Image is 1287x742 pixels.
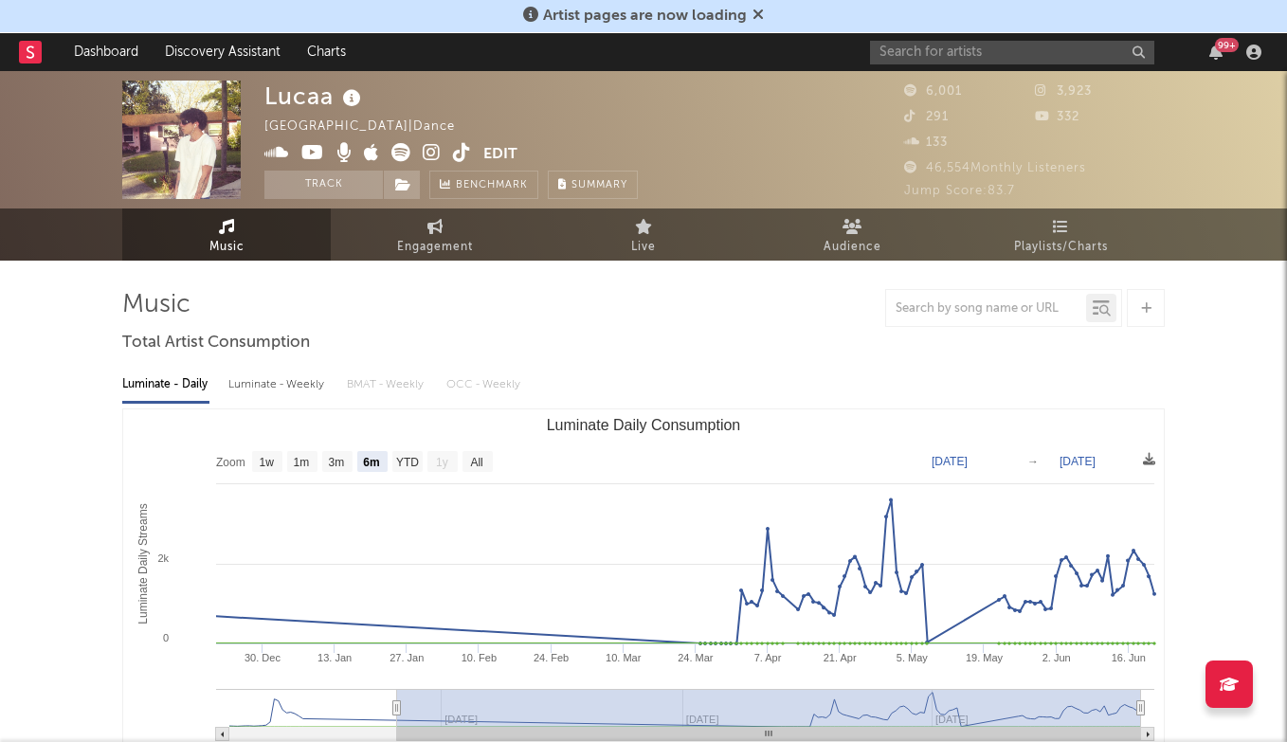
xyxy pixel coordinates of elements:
a: Audience [748,208,956,261]
span: Engagement [397,236,473,259]
text: 7. Apr [754,652,782,663]
text: 13. Jan [317,652,352,663]
button: Track [264,171,383,199]
text: 2. Jun [1042,652,1071,663]
div: Lucaa [264,81,366,112]
span: 133 [904,136,948,149]
text: 21. Apr [824,652,857,663]
div: [GEOGRAPHIC_DATA] | Dance [264,116,477,138]
text: [DATE] [932,455,968,468]
text: 24. Mar [678,652,714,663]
text: Luminate Daily Consumption [547,417,741,433]
a: Playlists/Charts [956,208,1165,261]
text: Zoom [216,456,245,469]
text: 3m [329,456,345,469]
a: Discovery Assistant [152,33,294,71]
span: Music [209,236,245,259]
span: Live [631,236,656,259]
a: Dashboard [61,33,152,71]
input: Search by song name or URL [886,301,1086,317]
text: 19. May [966,652,1004,663]
span: Total Artist Consumption [122,332,310,354]
span: Benchmark [456,174,528,197]
span: 46,554 Monthly Listeners [904,162,1086,174]
text: 10. Mar [606,652,642,663]
span: Summary [571,180,627,190]
a: Benchmark [429,171,538,199]
span: 291 [904,111,949,123]
a: Live [539,208,748,261]
text: [DATE] [1060,455,1096,468]
span: 3,923 [1035,85,1092,98]
text: 27. Jan [390,652,424,663]
span: Audience [824,236,881,259]
span: Dismiss [752,9,764,24]
span: Playlists/Charts [1014,236,1108,259]
text: 1w [260,456,275,469]
text: 5. May [897,652,929,663]
text: Luminate Daily Streams [136,503,150,624]
button: Edit [483,143,517,167]
span: 332 [1035,111,1079,123]
a: Charts [294,33,359,71]
text: 16. Jun [1112,652,1146,663]
div: Luminate - Weekly [228,369,328,401]
button: 99+ [1209,45,1223,60]
div: 99 + [1215,38,1239,52]
button: Summary [548,171,638,199]
span: Jump Score: 83.7 [904,185,1015,197]
input: Search for artists [870,41,1154,64]
text: 1y [436,456,448,469]
text: 0 [163,632,169,643]
text: 24. Feb [534,652,569,663]
div: Luminate - Daily [122,369,209,401]
text: YTD [396,456,419,469]
text: → [1027,455,1039,468]
span: 6,001 [904,85,962,98]
text: 1m [294,456,310,469]
text: 2k [157,552,169,564]
span: Artist pages are now loading [543,9,747,24]
text: 10. Feb [462,652,497,663]
a: Music [122,208,331,261]
a: Engagement [331,208,539,261]
text: All [470,456,482,469]
text: 6m [363,456,379,469]
text: 30. Dec [245,652,281,663]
